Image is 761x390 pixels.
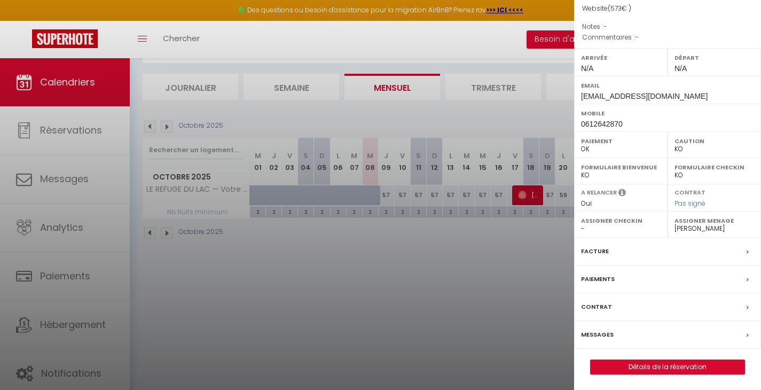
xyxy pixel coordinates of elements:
[582,32,753,43] p: Commentaires :
[581,120,623,128] span: 0612642870
[581,64,593,73] span: N/A
[674,52,754,63] label: Départ
[582,21,753,32] p: Notes :
[674,136,754,146] label: Caution
[674,188,705,195] label: Contrat
[674,162,754,173] label: Formulaire Checkin
[581,162,661,173] label: Formulaire Bienvenue
[581,274,615,285] label: Paiements
[674,199,705,208] span: Pas signé
[608,4,631,13] span: ( € )
[603,22,607,31] span: -
[635,33,639,42] span: -
[581,215,661,226] label: Assigner Checkin
[581,301,612,313] label: Contrat
[581,329,614,340] label: Messages
[581,246,609,257] label: Facture
[581,108,754,119] label: Mobile
[618,188,626,200] i: Sélectionner OUI si vous souhaiter envoyer les séquences de messages post-checkout
[674,64,687,73] span: N/A
[674,215,754,226] label: Assigner Menage
[591,360,744,374] a: Détails de la réservation
[581,80,754,91] label: Email
[582,4,753,14] div: Website
[581,136,661,146] label: Paiement
[610,4,622,13] span: 573
[581,92,708,100] span: [EMAIL_ADDRESS][DOMAIN_NAME]
[581,188,617,197] label: A relancer
[590,360,745,375] button: Détails de la réservation
[581,52,661,63] label: Arrivée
